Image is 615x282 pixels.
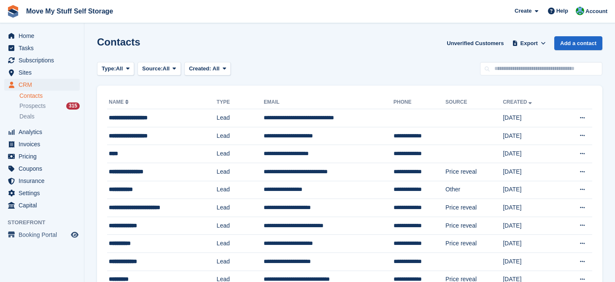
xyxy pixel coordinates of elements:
[4,30,80,42] a: menu
[217,181,264,199] td: Lead
[97,62,134,76] button: Type: All
[19,42,69,54] span: Tasks
[515,7,531,15] span: Create
[217,145,264,163] td: Lead
[585,7,607,16] span: Account
[19,199,69,211] span: Capital
[217,163,264,181] td: Lead
[264,96,393,109] th: Email
[445,96,503,109] th: Source
[4,79,80,91] a: menu
[97,36,140,48] h1: Contacts
[503,252,560,271] td: [DATE]
[510,36,548,50] button: Export
[445,163,503,181] td: Price reveal
[521,39,538,48] span: Export
[503,217,560,235] td: [DATE]
[443,36,507,50] a: Unverified Customers
[217,235,264,253] td: Lead
[217,252,264,271] td: Lead
[19,150,69,162] span: Pricing
[8,218,84,227] span: Storefront
[4,54,80,66] a: menu
[70,230,80,240] a: Preview store
[503,235,560,253] td: [DATE]
[217,96,264,109] th: Type
[4,67,80,78] a: menu
[4,150,80,162] a: menu
[184,62,231,76] button: Created: All
[19,54,69,66] span: Subscriptions
[445,181,503,199] td: Other
[19,163,69,175] span: Coupons
[19,112,80,121] a: Deals
[445,199,503,217] td: Price reveal
[109,99,130,105] a: Name
[7,5,19,18] img: stora-icon-8386f47178a22dfd0bd8f6a31ec36ba5ce8667c1dd55bd0f319d3a0aa187defe.svg
[503,109,560,127] td: [DATE]
[445,235,503,253] td: Price reveal
[19,138,69,150] span: Invoices
[503,199,560,217] td: [DATE]
[4,187,80,199] a: menu
[19,175,69,187] span: Insurance
[19,229,69,241] span: Booking Portal
[19,79,69,91] span: CRM
[4,175,80,187] a: menu
[217,199,264,217] td: Lead
[19,92,80,100] a: Contacts
[217,127,264,145] td: Lead
[102,64,116,73] span: Type:
[19,126,69,138] span: Analytics
[19,102,80,110] a: Prospects 315
[217,109,264,127] td: Lead
[116,64,123,73] span: All
[4,229,80,241] a: menu
[576,7,584,15] img: Dan
[19,67,69,78] span: Sites
[503,181,560,199] td: [DATE]
[554,36,602,50] a: Add a contact
[503,145,560,163] td: [DATE]
[163,64,170,73] span: All
[19,30,69,42] span: Home
[66,102,80,110] div: 315
[4,163,80,175] a: menu
[138,62,181,76] button: Source: All
[23,4,116,18] a: Move My Stuff Self Storage
[217,217,264,235] td: Lead
[503,163,560,181] td: [DATE]
[445,217,503,235] td: Price reveal
[4,126,80,138] a: menu
[4,138,80,150] a: menu
[503,99,534,105] a: Created
[19,113,35,121] span: Deals
[19,102,46,110] span: Prospects
[19,187,69,199] span: Settings
[503,127,560,145] td: [DATE]
[189,65,211,72] span: Created:
[4,199,80,211] a: menu
[142,64,162,73] span: Source:
[213,65,220,72] span: All
[4,42,80,54] a: menu
[556,7,568,15] span: Help
[394,96,445,109] th: Phone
